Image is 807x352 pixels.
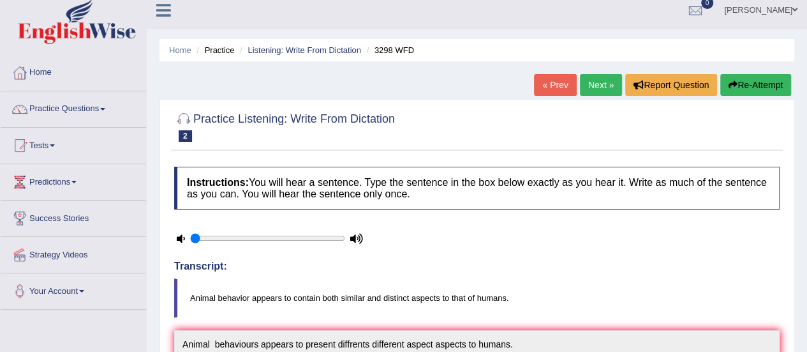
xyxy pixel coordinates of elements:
[580,74,622,96] a: Next »
[364,44,414,56] li: 3298 WFD
[534,74,576,96] a: « Prev
[174,279,780,318] blockquote: Animal behavior appears to contain both similar and distinct aspects to that of humans.
[1,128,146,160] a: Tests
[1,201,146,233] a: Success Stories
[248,45,361,55] a: Listening: Write From Dictation
[169,45,191,55] a: Home
[1,273,146,305] a: Your Account
[174,167,780,210] h4: You will hear a sentence. Type the sentence in the box below exactly as you hear it. Write as muc...
[179,130,192,142] span: 2
[1,164,146,196] a: Predictions
[625,74,717,96] button: Report Question
[174,261,780,272] h4: Transcript:
[193,44,234,56] li: Practice
[720,74,791,96] button: Re-Attempt
[1,55,146,87] a: Home
[174,110,395,142] h2: Practice Listening: Write From Dictation
[187,177,249,188] b: Instructions:
[1,91,146,123] a: Practice Questions
[1,237,146,269] a: Strategy Videos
